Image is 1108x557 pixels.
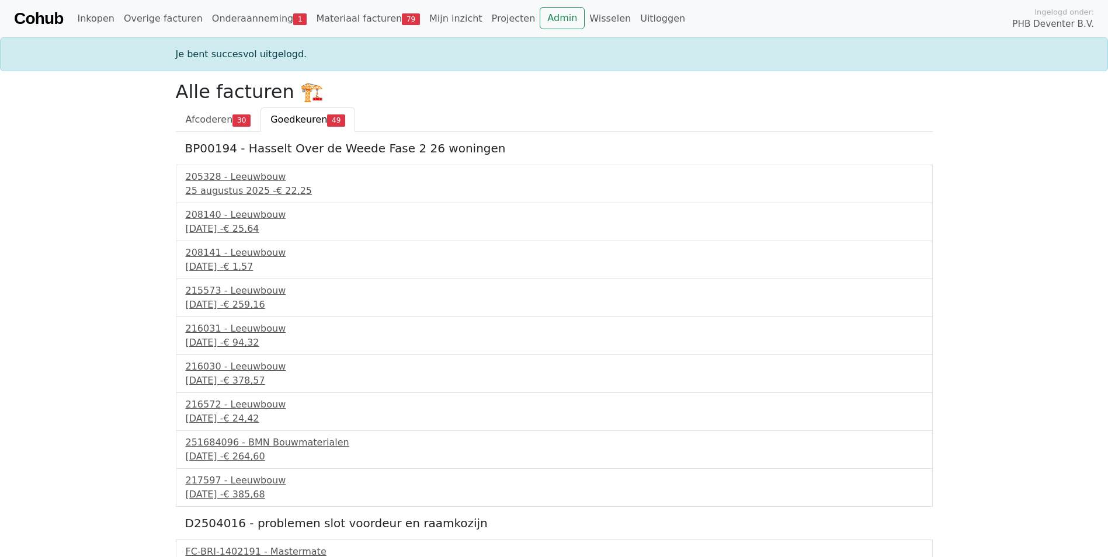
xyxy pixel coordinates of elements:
[311,7,425,30] a: Materiaal facturen79
[14,5,63,33] a: Cohub
[186,336,923,350] div: [DATE] -
[186,222,923,236] div: [DATE] -
[635,7,690,30] a: Uitloggen
[186,398,923,412] div: 216572 - Leeuwbouw
[186,208,923,236] a: 208140 - Leeuwbouw[DATE] -€ 25,64
[169,47,940,61] div: Je bent succesvol uitgelogd.
[186,360,923,374] div: 216030 - Leeuwbouw
[186,488,923,502] div: [DATE] -
[223,337,259,348] span: € 94,32
[487,7,540,30] a: Projecten
[186,170,923,198] a: 205328 - Leeuwbouw25 augustus 2025 -€ 22,25
[1012,18,1094,31] span: PHB Deventer B.V.
[402,13,420,25] span: 79
[186,412,923,426] div: [DATE] -
[186,450,923,464] div: [DATE] -
[540,7,585,29] a: Admin
[186,322,923,350] a: 216031 - Leeuwbouw[DATE] -€ 94,32
[186,284,923,312] a: 215573 - Leeuwbouw[DATE] -€ 259,16
[223,299,265,310] span: € 259,16
[119,7,207,30] a: Overige facturen
[327,114,345,126] span: 49
[186,246,923,274] a: 208141 - Leeuwbouw[DATE] -€ 1,57
[186,184,923,198] div: 25 augustus 2025 -
[185,141,923,155] h5: BP00194 - Hasselt Over de Weede Fase 2 26 woningen
[176,81,933,103] h2: Alle facturen 🏗️
[293,13,307,25] span: 1
[186,322,923,336] div: 216031 - Leeuwbouw
[270,114,327,125] span: Goedkeuren
[585,7,635,30] a: Wisselen
[176,107,261,132] a: Afcoderen30
[186,436,923,464] a: 251684096 - BMN Bouwmaterialen[DATE] -€ 264,60
[186,284,923,298] div: 215573 - Leeuwbouw
[186,114,233,125] span: Afcoderen
[186,436,923,450] div: 251684096 - BMN Bouwmaterialen
[186,260,923,274] div: [DATE] -
[186,374,923,388] div: [DATE] -
[186,208,923,222] div: 208140 - Leeuwbouw
[72,7,119,30] a: Inkopen
[186,474,923,488] div: 217597 - Leeuwbouw
[223,489,265,500] span: € 385,68
[425,7,487,30] a: Mijn inzicht
[223,261,253,272] span: € 1,57
[223,413,259,424] span: € 24,42
[223,375,265,386] span: € 378,57
[186,298,923,312] div: [DATE] -
[1034,6,1094,18] span: Ingelogd onder:
[207,7,312,30] a: Onderaanneming1
[186,246,923,260] div: 208141 - Leeuwbouw
[186,170,923,184] div: 205328 - Leeuwbouw
[185,516,923,530] h5: D2504016 - problemen slot voordeur en raamkozijn
[223,451,265,462] span: € 264,60
[260,107,355,132] a: Goedkeuren49
[186,474,923,502] a: 217597 - Leeuwbouw[DATE] -€ 385,68
[232,114,251,126] span: 30
[276,185,312,196] span: € 22,25
[186,360,923,388] a: 216030 - Leeuwbouw[DATE] -€ 378,57
[186,398,923,426] a: 216572 - Leeuwbouw[DATE] -€ 24,42
[223,223,259,234] span: € 25,64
